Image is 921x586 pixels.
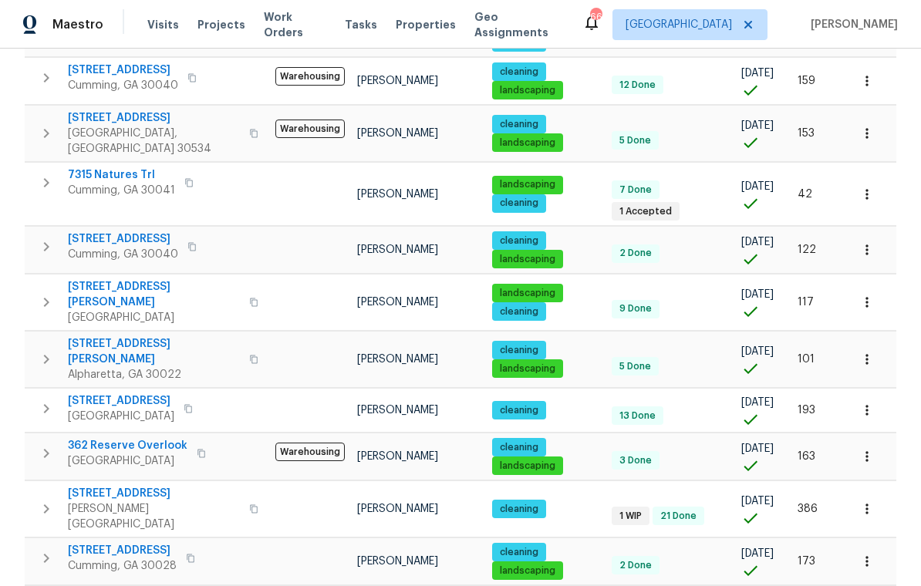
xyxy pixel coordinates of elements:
[68,247,178,262] span: Cumming, GA 30040
[68,279,240,310] span: [STREET_ADDRESS][PERSON_NAME]
[654,510,703,523] span: 21 Done
[626,17,732,32] span: [GEOGRAPHIC_DATA]
[494,441,545,454] span: cleaning
[798,354,815,365] span: 101
[357,405,438,416] span: [PERSON_NAME]
[798,76,815,86] span: 159
[68,486,240,501] span: [STREET_ADDRESS]
[68,558,177,574] span: Cumming, GA 30028
[357,76,438,86] span: [PERSON_NAME]
[494,66,545,79] span: cleaning
[494,287,562,300] span: landscaping
[197,17,245,32] span: Projects
[613,510,648,523] span: 1 WIP
[741,443,774,454] span: [DATE]
[357,503,438,514] span: [PERSON_NAME]
[494,178,562,191] span: landscaping
[613,559,658,572] span: 2 Done
[494,234,545,248] span: cleaning
[741,548,774,559] span: [DATE]
[494,84,562,97] span: landscaping
[613,409,662,423] span: 13 Done
[613,134,657,147] span: 5 Done
[494,546,545,559] span: cleaning
[613,79,662,92] span: 12 Done
[357,189,438,200] span: [PERSON_NAME]
[798,297,814,308] span: 117
[345,19,377,30] span: Tasks
[741,496,774,507] span: [DATE]
[613,302,658,315] span: 9 Done
[798,189,812,200] span: 42
[494,136,562,150] span: landscaping
[68,543,177,558] span: [STREET_ADDRESS]
[275,67,345,86] span: Warehousing
[494,564,562,578] span: landscaping
[741,397,774,408] span: [DATE]
[68,78,178,93] span: Cumming, GA 30040
[613,247,658,260] span: 2 Done
[68,393,174,409] span: [STREET_ADDRESS]
[494,344,545,357] span: cleaning
[357,244,438,255] span: [PERSON_NAME]
[68,310,240,325] span: [GEOGRAPHIC_DATA]
[494,305,545,318] span: cleaning
[396,17,456,32] span: Properties
[494,404,545,417] span: cleaning
[357,451,438,462] span: [PERSON_NAME]
[590,9,601,25] div: 66
[68,336,240,367] span: [STREET_ADDRESS][PERSON_NAME]
[741,237,774,248] span: [DATE]
[494,503,545,516] span: cleaning
[275,120,345,138] span: Warehousing
[68,453,187,469] span: [GEOGRAPHIC_DATA]
[798,503,818,514] span: 386
[68,62,178,78] span: [STREET_ADDRESS]
[805,17,898,32] span: [PERSON_NAME]
[147,17,179,32] span: Visits
[68,126,240,157] span: [GEOGRAPHIC_DATA], [GEOGRAPHIC_DATA] 30534
[68,367,240,382] span: Alpharetta, GA 30022
[741,289,774,300] span: [DATE]
[741,346,774,357] span: [DATE]
[357,556,438,567] span: [PERSON_NAME]
[68,409,174,424] span: [GEOGRAPHIC_DATA]
[798,405,815,416] span: 193
[798,451,815,462] span: 163
[357,297,438,308] span: [PERSON_NAME]
[741,181,774,192] span: [DATE]
[494,253,562,266] span: landscaping
[741,120,774,131] span: [DATE]
[357,354,438,365] span: [PERSON_NAME]
[613,360,657,373] span: 5 Done
[474,9,564,40] span: Geo Assignments
[68,110,240,126] span: [STREET_ADDRESS]
[52,17,103,32] span: Maestro
[68,183,175,198] span: Cumming, GA 30041
[68,231,178,247] span: [STREET_ADDRESS]
[494,460,562,473] span: landscaping
[741,68,774,79] span: [DATE]
[275,443,345,461] span: Warehousing
[798,128,815,139] span: 153
[613,205,678,218] span: 1 Accepted
[798,244,816,255] span: 122
[798,556,815,567] span: 173
[613,454,658,467] span: 3 Done
[68,167,175,183] span: 7315 Natures Trl
[357,128,438,139] span: [PERSON_NAME]
[494,197,545,210] span: cleaning
[68,501,240,532] span: [PERSON_NAME][GEOGRAPHIC_DATA]
[494,362,562,376] span: landscaping
[68,438,187,453] span: 362 Reserve Overlook
[494,118,545,131] span: cleaning
[264,9,326,40] span: Work Orders
[613,184,658,197] span: 7 Done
